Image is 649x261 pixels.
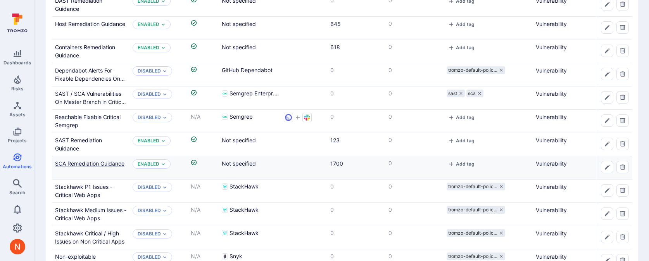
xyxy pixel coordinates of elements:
[162,232,167,236] button: Expand dropdown
[138,114,161,121] button: Disabled
[536,183,613,191] p: Vulnerability
[230,229,259,237] span: StackHawk
[444,203,533,226] div: Cell for Automation tags
[601,184,613,197] button: Edit automation
[188,133,219,156] div: Cell for Last run
[468,90,476,97] span: sca
[188,86,219,109] div: Cell for Last run
[444,86,533,109] div: Cell for Automation tags
[129,203,188,226] div: Cell for Status
[385,40,444,63] div: Cell for Tickets
[230,252,242,260] span: Snyk
[129,63,188,86] div: Cell for Status
[219,203,281,226] div: Cell for Integration
[11,86,24,92] span: Risks
[188,63,219,86] div: Cell for Last run
[330,160,343,167] a: 1700
[533,40,616,63] div: Cell for Type
[447,159,530,169] div: tags-cell-
[447,183,530,190] div: tags-cell-
[598,86,632,109] div: Cell for
[162,92,167,97] button: Expand dropdown
[385,226,444,249] div: Cell for Tickets
[230,206,259,214] span: StackHawk
[444,133,533,156] div: Cell for Automation tags
[616,21,629,34] button: Delete automation
[388,90,440,97] p: 0
[388,113,440,121] p: 0
[162,255,167,259] button: Expand dropdown
[129,133,188,156] div: Cell for Status
[188,203,219,226] div: Cell for Last run
[536,90,613,98] p: Vulnerability
[9,190,25,195] span: Search
[281,40,327,63] div: Cell for Action
[616,91,629,104] button: Delete automation
[447,114,476,120] button: add tag
[533,110,616,133] div: Cell for Type
[444,17,533,40] div: Cell for Automation tags
[10,239,25,254] div: Neeren Patki
[219,40,281,63] div: Cell for Integration
[138,254,161,260] button: Disabled
[52,180,129,202] div: Cell for Automation name
[330,183,382,190] p: 0
[448,67,497,73] span: tromzo-default-polic …
[10,239,25,254] img: ACg8ocIprwjrgDQnDsNSk9Ghn5p5-B8DpAKWoJ5Gi9syOE4K59tr4Q=s96-c
[138,184,161,190] button: Disabled
[330,44,340,50] a: 618
[601,207,613,220] button: Edit automation
[448,253,497,259] span: tromzo-default-polic …
[385,156,444,179] div: Cell for Tickets
[444,63,533,86] div: Cell for Automation tags
[52,156,129,179] div: Cell for Automation name
[533,86,616,109] div: Cell for Type
[55,230,124,245] a: Stackhawk Critical / High Issues on Non Critical Apps
[219,17,281,40] div: Cell for Integration
[601,68,613,80] button: Edit automation
[161,22,166,27] button: Expand dropdown
[55,160,124,167] a: SCA Remediation Guidance
[533,156,616,179] div: Cell for Type
[447,90,465,97] div: sast
[598,156,632,179] div: Cell for
[138,207,161,214] button: Disabled
[188,226,219,249] div: Cell for Last run
[138,21,159,28] button: Enabled
[55,44,115,59] a: Containers Remediation Guidance
[55,90,126,113] a: SAST / SCA Vulnerabilities On Master Branch in Critical Repos
[138,91,161,97] p: Disabled
[447,161,476,167] button: add tag
[138,45,159,51] button: Enabled
[138,231,161,237] button: Disabled
[388,159,440,167] p: 0
[281,63,327,86] div: Cell for Action
[385,180,444,202] div: Cell for Tickets
[536,66,613,74] p: Vulnerability
[188,17,219,40] div: Cell for Last run
[601,161,613,173] button: Edit automation
[222,160,256,167] span: Not specified
[222,66,273,74] span: GitHub Dependabot
[385,86,444,109] div: Cell for Tickets
[388,43,440,51] p: 0
[385,203,444,226] div: Cell for Tickets
[533,180,616,202] div: Cell for Type
[327,226,385,249] div: Cell for Alerts
[385,63,444,86] div: Cell for Tickets
[188,180,219,202] div: Cell for Last run
[536,113,613,121] p: Vulnerability
[448,207,497,213] span: tromzo-default-polic …
[138,68,161,74] button: Disabled
[447,206,505,214] div: tromzo-default-policy
[616,68,629,80] button: Delete automation
[230,183,259,190] span: StackHawk
[448,90,457,97] span: sast
[536,20,613,28] p: Vulnerability
[52,86,129,109] div: Cell for Automation name
[533,63,616,86] div: Cell for Type
[161,162,166,166] button: Expand dropdown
